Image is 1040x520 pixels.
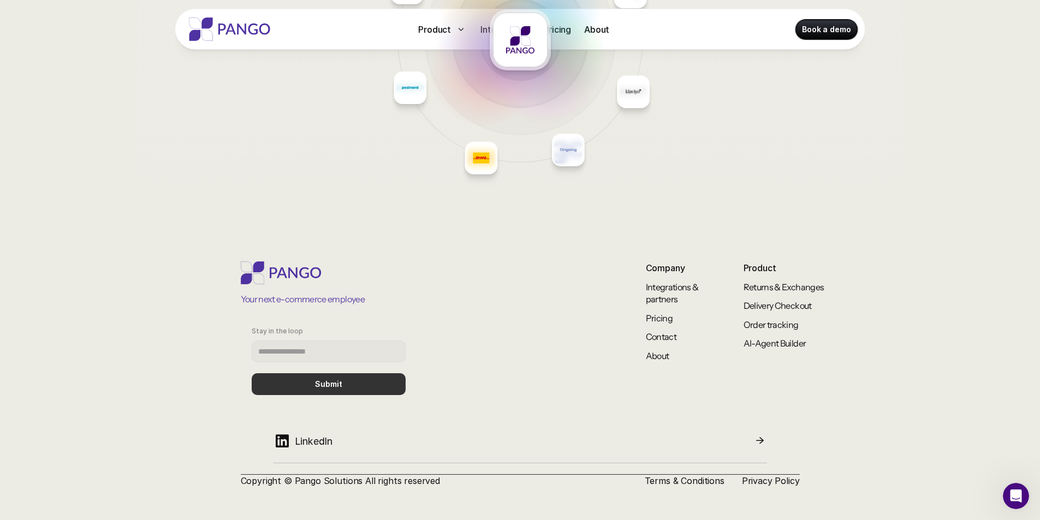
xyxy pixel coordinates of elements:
p: Product [744,261,831,274]
img: Placeholder logo [402,80,418,96]
img: Placeholder logo [625,83,641,100]
p: LinkedIn [295,434,333,449]
a: Returns & Exchanges [744,282,824,292]
img: Placeholder logo [506,26,534,54]
a: Book a demo [795,20,857,39]
a: Order tracking [744,319,799,330]
p: Product [418,23,451,36]
p: Book a demo [802,24,851,35]
p: Company [646,261,706,274]
img: Placeholder logo [473,150,489,166]
iframe: Intercom live chat [1003,483,1029,509]
a: Pricing [646,313,673,324]
p: Copyright © Pango Solutions All rights reserved [241,475,627,487]
a: About [646,350,669,361]
a: Contact [646,331,677,342]
a: Privacy Policy [742,475,800,486]
p: Submit [315,380,342,389]
a: LinkedIn [274,428,767,463]
img: Placeholder logo [560,142,576,158]
a: Terms & Conditions [645,475,724,486]
a: Delivery Checkout [744,300,812,311]
p: Stay in the loop [252,327,303,335]
a: AI-Agent Builder [744,338,806,349]
input: Stay in the loop [252,340,406,362]
button: Submit [252,373,406,395]
a: Integrations & partners [646,282,700,304]
p: Your next e-commerce employee [241,293,365,305]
